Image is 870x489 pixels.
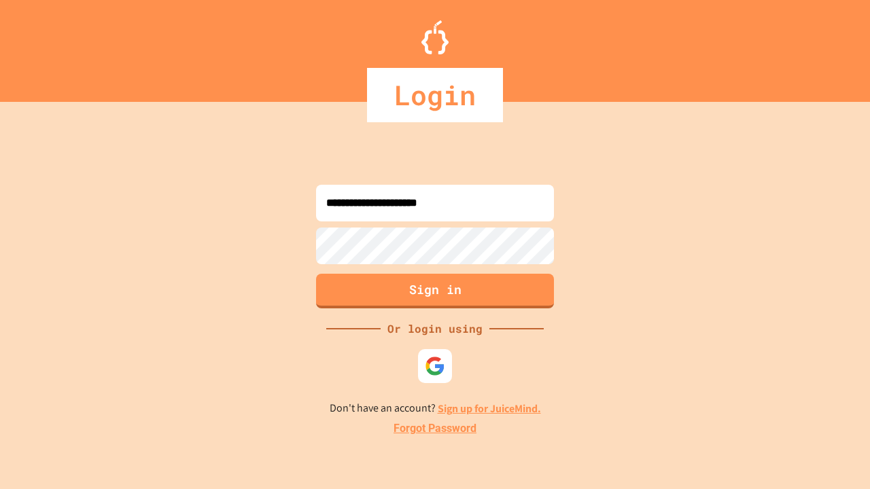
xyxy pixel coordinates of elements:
a: Forgot Password [394,420,476,437]
div: Login [367,68,503,122]
img: Logo.svg [421,20,449,54]
p: Don't have an account? [330,400,541,417]
img: google-icon.svg [425,356,445,376]
a: Sign up for JuiceMind. [438,401,541,416]
div: Or login using [381,321,489,337]
button: Sign in [316,274,554,308]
